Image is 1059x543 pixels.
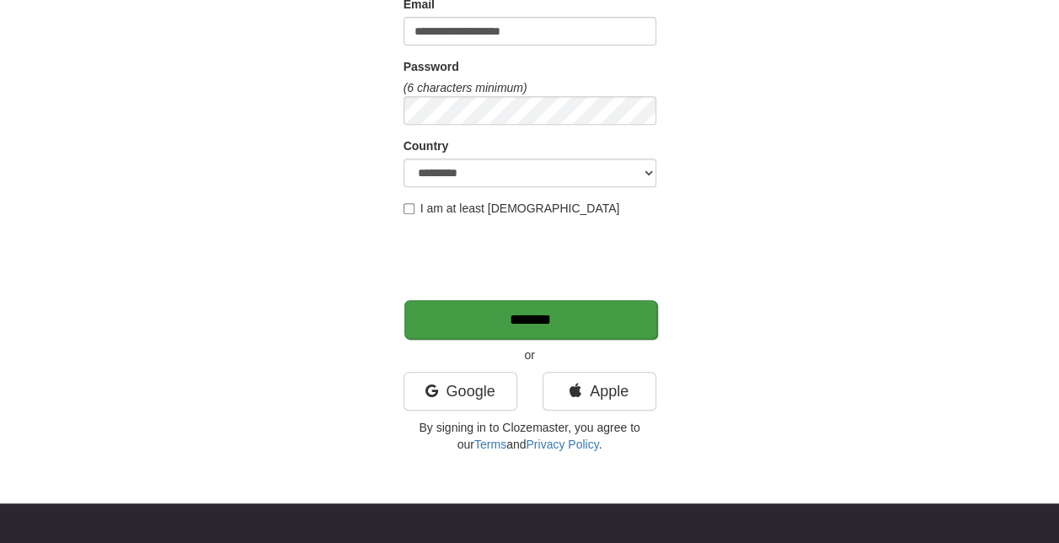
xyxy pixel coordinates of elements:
[474,438,506,451] a: Terms
[404,200,620,217] label: I am at least [DEMOGRAPHIC_DATA]
[404,81,527,94] em: (6 characters minimum)
[404,419,656,453] p: By signing in to Clozemaster, you agree to our and .
[543,372,656,411] a: Apple
[404,225,660,291] iframe: reCAPTCHA
[526,438,598,451] a: Privacy Policy
[404,58,459,75] label: Password
[404,137,449,154] label: Country
[404,347,656,363] p: or
[404,372,517,411] a: Google
[404,203,415,214] input: I am at least [DEMOGRAPHIC_DATA]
